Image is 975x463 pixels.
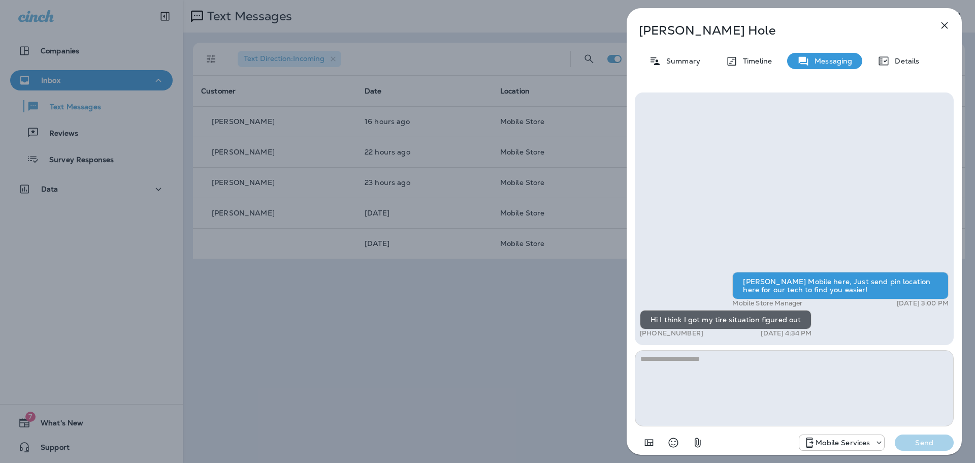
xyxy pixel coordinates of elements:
button: Add in a premade template [639,433,659,453]
p: [DATE] 4:34 PM [761,329,811,337]
p: [PERSON_NAME] Hole [639,23,916,38]
div: [PERSON_NAME] Mobile here, Just send pin location here for our tech to find you easier! [732,272,949,299]
div: +1 (402) 537-0264 [799,437,884,449]
button: Select an emoji [663,433,684,453]
p: Messaging [809,57,852,65]
p: [DATE] 3:00 PM [897,299,949,307]
p: Summary [661,57,700,65]
p: Mobile Services [816,439,870,447]
p: Details [890,57,919,65]
div: Hi I think I got my tire situation figured out [640,310,811,329]
p: Timeline [738,57,772,65]
p: Mobile Store Manager [732,299,802,307]
p: [PHONE_NUMBER] [640,329,703,337]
